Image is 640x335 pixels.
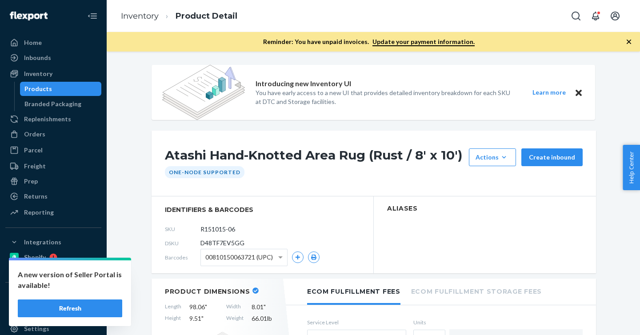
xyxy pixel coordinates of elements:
span: " [264,303,266,311]
span: DSKU [165,239,200,247]
button: Refresh [18,299,122,317]
div: Inbounds [24,53,51,62]
button: Fast Tags [5,290,101,304]
span: Length [165,303,181,311]
ol: breadcrumbs [114,3,244,29]
a: Inventory [5,67,101,81]
a: Replenishments [5,112,101,126]
button: Open notifications [587,7,604,25]
button: Close Navigation [84,7,101,25]
p: Introducing new Inventory UI [256,79,351,89]
a: Orders [5,127,101,141]
a: Parcel [5,143,101,157]
a: Products [20,82,102,96]
div: Inventory [24,69,52,78]
a: Add Fast Tag [5,307,101,318]
h2: Aliases [387,205,583,212]
span: 98.06 [189,303,218,311]
img: Flexport logo [10,12,48,20]
div: Settings [24,324,49,333]
a: Add Integration [5,268,101,279]
button: Create inbound [521,148,583,166]
a: Product Detail [176,11,237,21]
span: D48TF7EV5GG [200,239,244,247]
span: 8.01 [252,303,280,311]
a: Inventory [121,11,159,21]
div: Orders [24,130,45,139]
h2: Product Dimensions [165,287,250,295]
a: Update your payment information. [372,38,475,46]
p: Reminder: You have unpaid invoices. [263,37,475,46]
a: Prep [5,174,101,188]
a: Returns [5,189,101,203]
a: Home [5,36,101,50]
span: 9.51 [189,314,218,323]
a: Inbounds [5,51,101,65]
a: Freight [5,159,101,173]
button: Learn more [527,87,571,98]
li: Ecom Fulfillment Fees [307,279,400,305]
div: Replenishments [24,115,71,124]
div: Reporting [24,208,54,217]
button: Close [573,87,584,98]
button: Open account menu [606,7,624,25]
span: " [205,303,207,311]
label: Service Level [307,319,406,326]
div: Products [24,84,52,93]
button: Actions [469,148,516,166]
span: Width [226,303,244,311]
span: Barcodes [165,254,200,261]
span: 66.01 lb [252,314,280,323]
div: One-Node Supported [165,166,244,178]
a: Reporting [5,205,101,219]
h1: Atashi Hand-Knotted Area Rug (Rust / 8' x 10') [165,148,464,166]
li: Ecom Fulfillment Storage Fees [411,279,542,303]
div: Integrations [24,238,61,247]
span: identifiers & barcodes [165,205,360,214]
span: Weight [226,314,244,323]
div: Branded Packaging [24,100,81,108]
div: Returns [24,192,48,201]
img: new-reports-banner-icon.82668bd98b6a51aee86340f2a7b77ae3.png [162,65,245,120]
div: Parcel [24,146,43,155]
div: Prep [24,177,38,186]
button: Help Center [623,145,640,190]
label: Units [413,319,442,326]
span: Height [165,314,181,323]
div: Actions [476,153,509,162]
span: SKU [165,225,200,233]
div: Freight [24,162,46,171]
div: Home [24,38,42,47]
a: Shopify [5,250,101,264]
span: 00810150063721 (UPC) [205,250,273,265]
p: A new version of Seller Portal is available! [18,269,122,291]
button: Open Search Box [567,7,585,25]
p: You have early access to a new UI that provides detailed inventory breakdown for each SKU at DTC ... [256,88,516,106]
button: Integrations [5,235,101,249]
span: " [201,315,204,322]
iframe: Opens a widget where you can chat to one of our agents [582,308,631,331]
div: Shopify [24,253,46,262]
a: Branded Packaging [20,97,102,111]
